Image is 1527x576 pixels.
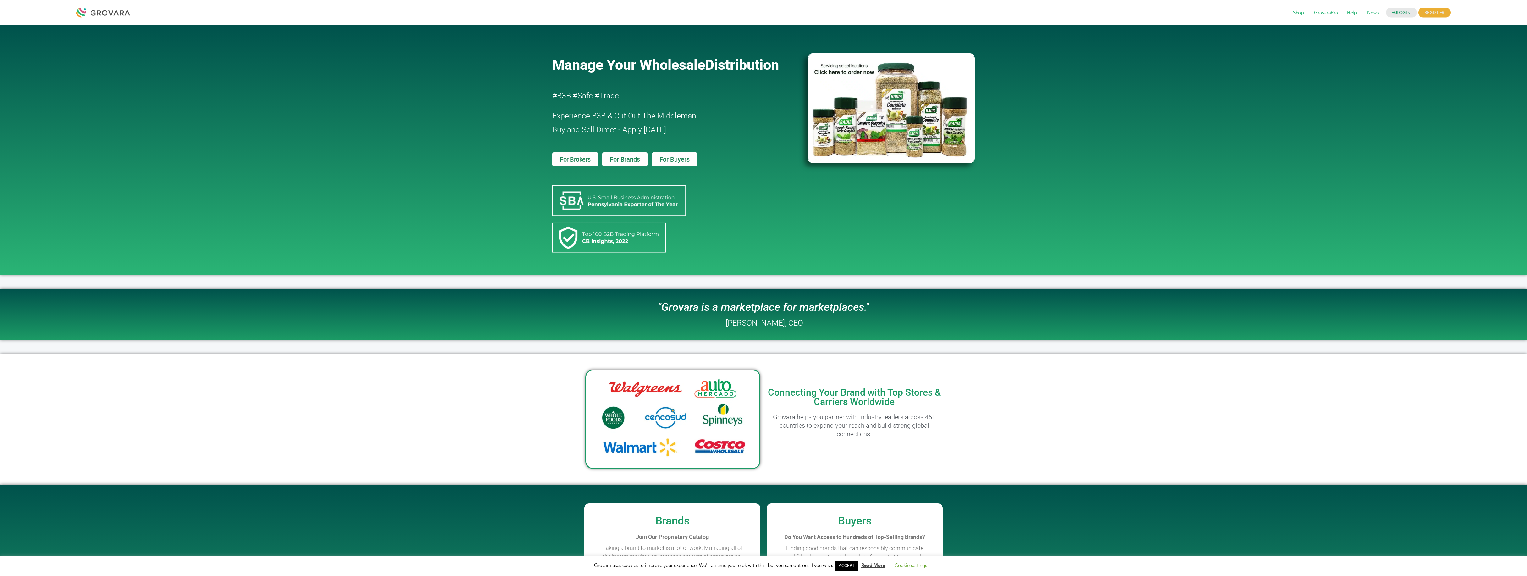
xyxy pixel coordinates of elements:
[552,57,797,73] a: Manage Your WholesaleDistribution
[782,544,927,569] p: Finding good brands that can responsibly communicate and fill orders on time takes a lot of work....
[1342,9,1361,16] a: Help
[552,125,668,134] span: Buy and Sell Direct - Apply [DATE]!
[552,111,696,120] span: Experience B3B & Cut Out The Middleman
[1342,7,1361,19] span: Help
[652,152,697,166] a: For Buyers
[600,544,745,569] p: Taking a brand to market is a lot of work. Managing all of the buyers requires an immense amount ...
[1386,8,1417,18] a: LOGIN
[636,534,709,540] b: Join Our Proprietary Catalog
[861,562,885,568] a: Read More
[560,156,591,162] span: For Brokers
[594,562,933,568] span: Grovara uses cookies to improve your experience. We'll assume you're ok with this, but you can op...
[767,413,942,438] h2: Grovara helps you partner with industry leaders across 45+ countries to expand your reach and bui...
[552,152,598,166] a: For Brokers
[658,301,869,314] i: "Grovara is a marketplace for marketplaces."
[1289,7,1308,19] span: Shop
[1418,8,1451,18] span: REGISTER
[724,319,803,327] h2: -[PERSON_NAME], CEO
[610,156,640,162] span: For Brands
[552,57,705,73] span: Manage Your Wholesale
[1309,7,1342,19] span: GrovaraPro
[895,562,927,568] a: Cookie settings
[784,534,925,540] span: Do You Want Access to Hundreds of Top-Selling Brands?
[770,515,940,526] h2: Buyers
[552,89,772,103] h2: #B3B #Safe #Trade
[659,156,690,162] span: For Buyers
[835,561,858,571] a: ACCEPT
[1363,9,1383,16] a: News
[587,515,757,526] h2: Brands
[1309,9,1342,16] a: GrovaraPro
[705,57,779,73] span: Distribution
[1363,7,1383,19] span: News
[767,388,942,407] h2: Connecting Your Brand with Top Stores & Carriers Worldwide
[1289,9,1308,16] a: Shop
[602,152,647,166] a: For Brands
